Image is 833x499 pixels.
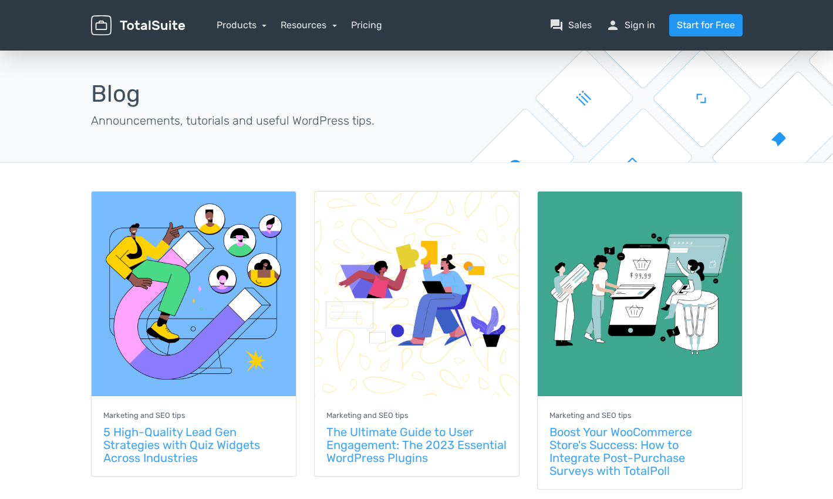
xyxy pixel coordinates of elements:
img: TotalSuite for WordPress [91,15,185,36]
a: Start for Free [669,14,743,36]
a: Marketing and SEO tips [326,410,409,421]
span: question_answer [549,18,564,32]
a: Boost Your WooCommerce Store's Success: How to Integrate Post-Purchase Surveys with TotalPoll [549,425,692,478]
a: personSign in [606,18,655,32]
h1: Blog [91,81,408,107]
img: 5 High-Quality Lead Gen Strategies with Quiz Widgets Across Industries [92,192,296,396]
a: Products [217,19,267,31]
a: Marketing and SEO tips [549,410,632,421]
a: The Ultimate Guide to User Engagement: The 2023 Essential WordPress Plugins [326,425,507,465]
a: 5 High-Quality Lead Gen Strategies with Quiz Widgets Across Industries [103,425,260,465]
a: question_answerSales [549,18,592,32]
img: Boost Your WooCommerce Store's Success: How to Integrate Post-Purchase Surveys with TotalPoll [538,192,742,396]
p: Announcements, tutorials and useful WordPress tips. [91,112,408,129]
img: The Ultimate Guide to User Engagement: The 2023 Essential WordPress Plugins [315,192,519,396]
a: Pricing [351,18,382,32]
a: Marketing and SEO tips [103,410,186,421]
span: person [606,18,620,32]
a: Resources [281,19,337,31]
